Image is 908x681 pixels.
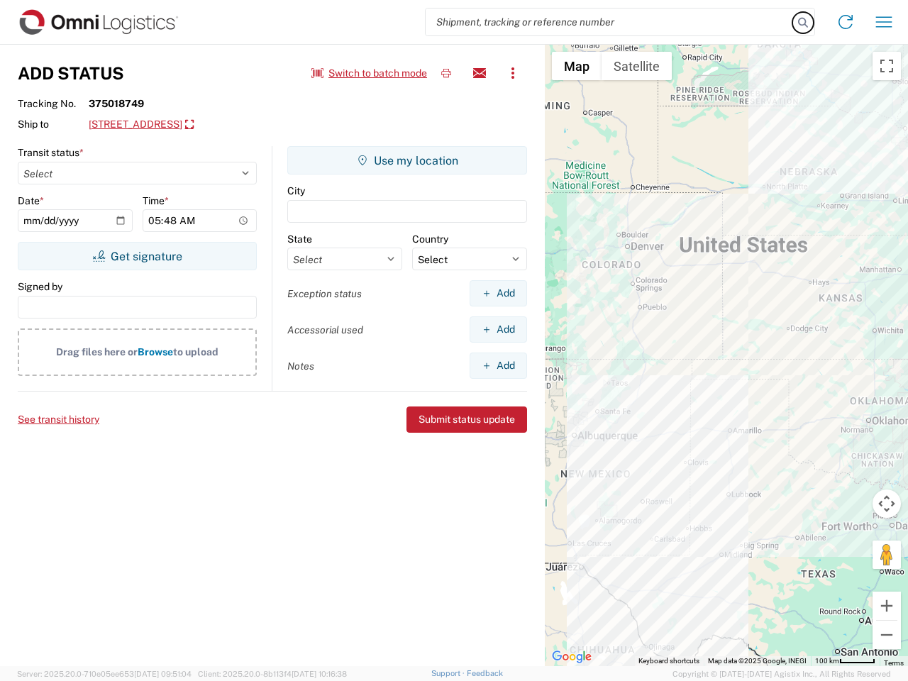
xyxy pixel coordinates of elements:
label: Notes [287,360,314,372]
button: Zoom in [873,592,901,620]
span: Browse [138,346,173,358]
label: Signed by [18,280,62,293]
span: [DATE] 10:16:38 [292,670,347,678]
strong: 375018749 [89,97,144,110]
span: Tracking No. [18,97,89,110]
label: State [287,233,312,245]
span: Map data ©2025 Google, INEGI [708,657,807,665]
span: Ship to [18,118,89,131]
a: [STREET_ADDRESS] [89,113,194,137]
label: Date [18,194,44,207]
h3: Add Status [18,63,124,84]
span: 100 km [815,657,839,665]
a: Feedback [467,669,503,677]
label: Time [143,194,169,207]
button: Zoom out [873,621,901,649]
button: Submit status update [406,406,527,433]
label: City [287,184,305,197]
button: Toggle fullscreen view [873,52,901,80]
label: Transit status [18,146,84,159]
span: to upload [173,346,218,358]
span: Copyright © [DATE]-[DATE] Agistix Inc., All Rights Reserved [672,668,891,680]
button: See transit history [18,408,99,431]
button: Get signature [18,242,257,270]
button: Switch to batch mode [311,62,427,85]
button: Map Scale: 100 km per 47 pixels [811,656,880,666]
span: Client: 2025.20.0-8b113f4 [198,670,347,678]
button: Add [470,280,527,306]
button: Show satellite imagery [602,52,672,80]
button: Keyboard shortcuts [638,656,699,666]
span: Server: 2025.20.0-710e05ee653 [17,670,192,678]
img: Google [548,648,595,666]
button: Show street map [552,52,602,80]
button: Drag Pegman onto the map to open Street View [873,541,901,569]
label: Country [412,233,448,245]
a: Support [431,669,467,677]
button: Add [470,316,527,343]
span: Drag files here or [56,346,138,358]
a: Terms [884,659,904,667]
button: Map camera controls [873,489,901,518]
label: Accessorial used [287,323,363,336]
a: Open this area in Google Maps (opens a new window) [548,648,595,666]
button: Use my location [287,146,527,175]
input: Shipment, tracking or reference number [426,9,793,35]
span: [DATE] 09:51:04 [134,670,192,678]
label: Exception status [287,287,362,300]
button: Add [470,353,527,379]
